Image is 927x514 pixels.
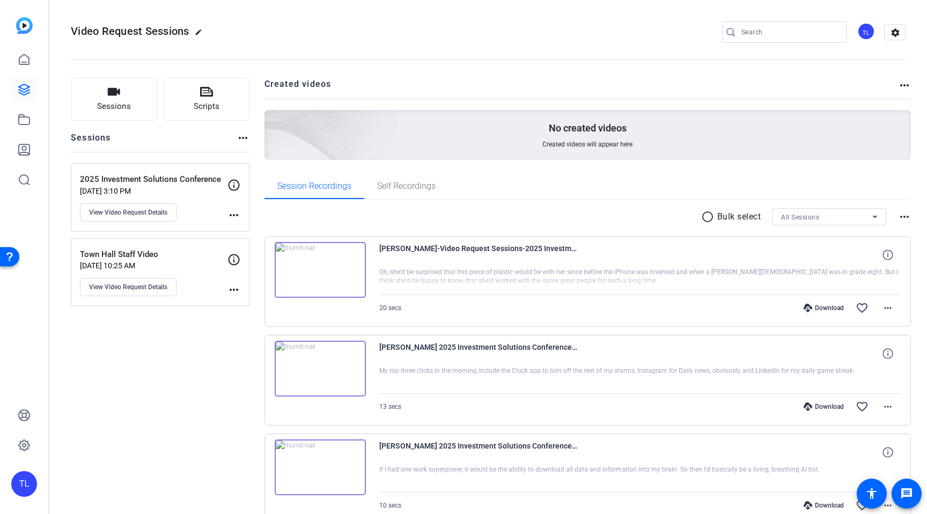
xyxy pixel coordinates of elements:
[900,487,913,500] mat-icon: message
[71,25,189,38] span: Video Request Sessions
[275,242,366,298] img: thumb-nail
[798,402,849,411] div: Download
[71,78,157,121] button: Sessions
[144,4,400,237] img: Creted videos background
[881,400,894,413] mat-icon: more_horiz
[857,23,876,41] ngx-avatar: Timothy Laurie
[856,400,869,413] mat-icon: favorite_border
[71,131,111,152] h2: Sessions
[227,209,240,222] mat-icon: more_horiz
[275,341,366,396] img: thumb-nail
[194,100,219,113] span: Scripts
[798,304,849,312] div: Download
[80,278,176,296] button: View Video Request Details
[227,283,240,296] mat-icon: more_horiz
[741,26,838,39] input: Search
[379,304,401,312] span: 20 secs
[237,131,249,144] mat-icon: more_horiz
[277,182,351,190] span: Session Recordings
[549,122,627,135] p: No created videos
[264,78,899,99] h2: Created videos
[275,439,366,495] img: thumb-nail
[717,210,761,223] p: Bulk select
[701,210,717,223] mat-icon: radio_button_unchecked
[80,173,227,186] p: 2025 Investment Solutions Conference
[542,140,632,149] span: Created videos will appear here
[898,210,911,223] mat-icon: more_horiz
[89,208,167,217] span: View Video Request Details
[164,78,250,121] button: Scripts
[856,302,869,314] mat-icon: favorite_border
[195,28,208,41] mat-icon: edit
[379,242,578,268] span: [PERSON_NAME]-Video Request Sessions-2025 Investment Solutions Conference-1757085009787-webcam
[379,403,401,410] span: 13 secs
[881,499,894,512] mat-icon: more_horiz
[379,502,401,509] span: 10 secs
[11,471,37,497] div: TL
[781,214,819,221] span: All Sessions
[97,100,131,113] span: Sessions
[881,302,894,314] mat-icon: more_horiz
[379,341,578,366] span: [PERSON_NAME] 2025 Investment Solutions Conference [DATE] 16_13_04
[857,23,875,40] div: TL
[856,499,869,512] mat-icon: favorite_border
[885,25,906,41] mat-icon: settings
[798,501,849,510] div: Download
[377,182,436,190] span: Self Recordings
[379,439,578,465] span: [PERSON_NAME] 2025 Investment Solutions Conference [DATE] 09_22_50
[865,487,878,500] mat-icon: accessibility
[898,79,911,92] mat-icon: more_horiz
[89,283,167,291] span: View Video Request Details
[80,203,176,222] button: View Video Request Details
[16,17,33,34] img: blue-gradient.svg
[80,187,227,195] p: [DATE] 3:10 PM
[80,261,227,270] p: [DATE] 10:25 AM
[80,248,227,261] p: Town Hall Staff Video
